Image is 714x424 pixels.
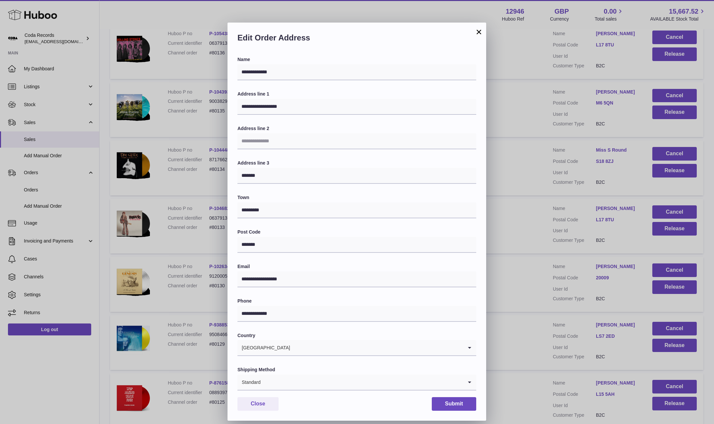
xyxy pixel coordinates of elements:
div: Search for option [237,375,476,390]
input: Search for option [261,375,463,390]
label: Address line 2 [237,125,476,132]
label: Phone [237,298,476,304]
div: Search for option [237,340,476,356]
button: Submit [432,397,476,411]
h2: Edit Order Address [237,33,476,46]
button: Close [237,397,279,411]
span: Standard [237,375,261,390]
label: Country [237,332,476,339]
label: Name [237,56,476,63]
label: Shipping Method [237,367,476,373]
span: [GEOGRAPHIC_DATA] [237,340,291,355]
label: Post Code [237,229,476,235]
label: Address line 1 [237,91,476,97]
label: Email [237,263,476,270]
label: Town [237,194,476,201]
label: Address line 3 [237,160,476,166]
button: × [475,28,483,36]
input: Search for option [291,340,463,355]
